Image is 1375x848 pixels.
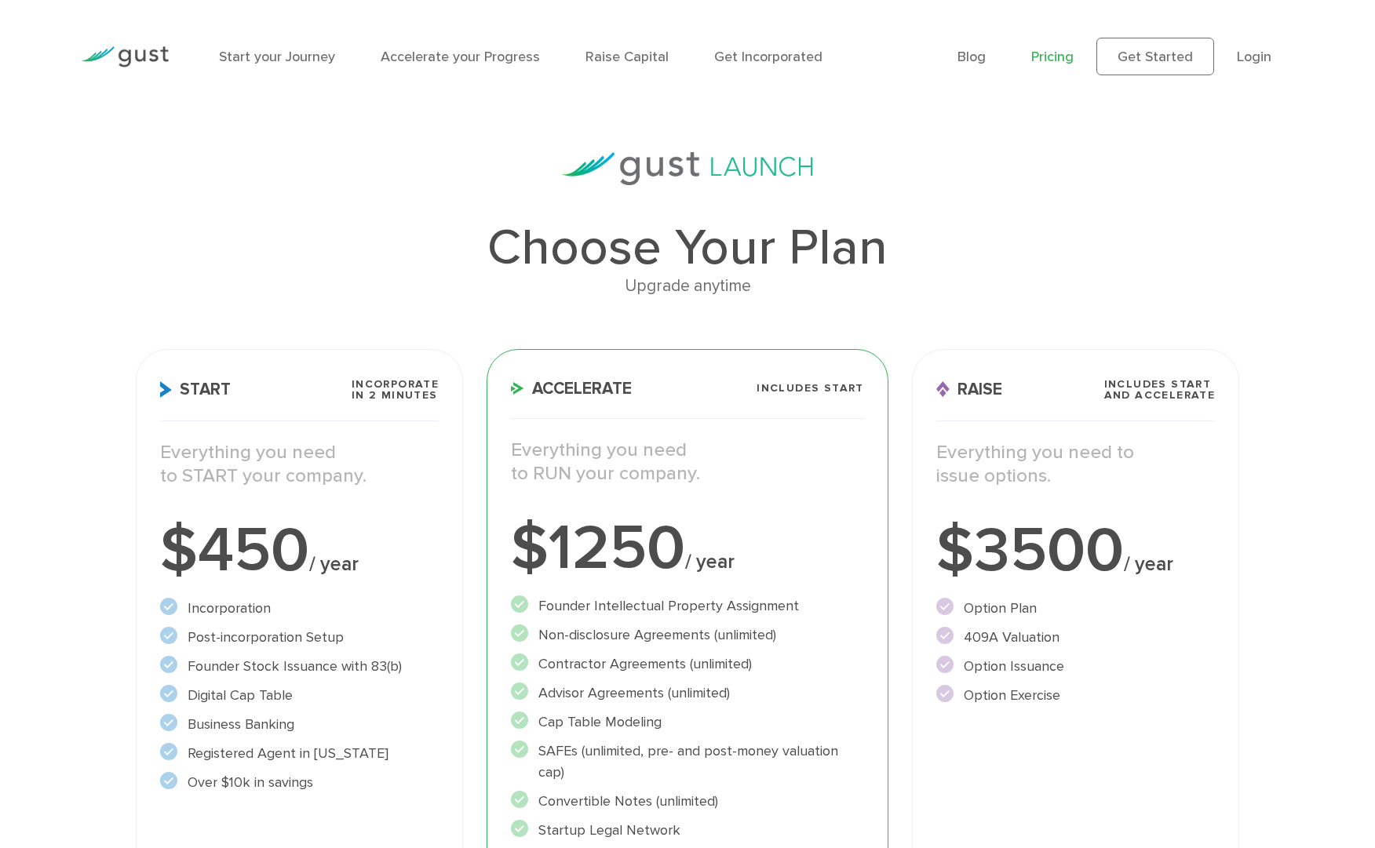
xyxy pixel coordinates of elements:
[160,381,231,398] span: Start
[511,682,864,704] li: Advisor Agreements (unlimited)
[511,517,864,580] div: $1250
[1104,379,1216,401] span: Includes START and ACCELERATE
[511,595,864,617] li: Founder Intellectual Property Assignment
[160,772,439,793] li: Over $10k in savings
[511,382,524,395] img: Accelerate Icon
[136,273,1240,300] div: Upgrade anytime
[936,685,1216,706] li: Option Exercise
[352,379,439,401] span: Incorporate in 2 Minutes
[1031,49,1074,65] a: Pricing
[957,49,986,65] a: Blog
[511,624,864,646] li: Non-disclosure Agreements (unlimited)
[511,439,864,486] p: Everything you need to RUN your company.
[585,49,669,65] a: Raise Capital
[511,380,632,397] span: Accelerate
[562,152,813,185] img: gust-launch-logos.svg
[160,627,439,648] li: Post-incorporation Setup
[160,441,439,488] p: Everything you need to START your company.
[1237,49,1271,65] a: Login
[81,46,169,67] img: Gust Logo
[1096,38,1214,75] a: Get Started
[936,441,1216,488] p: Everything you need to issue options.
[160,743,439,764] li: Registered Agent in [US_STATE]
[685,550,735,573] span: / year
[1124,552,1173,576] span: / year
[936,627,1216,648] li: 409A Valuation
[219,49,335,65] a: Start your Journey
[511,791,864,812] li: Convertible Notes (unlimited)
[309,552,359,576] span: / year
[160,656,439,677] li: Founder Stock Issuance with 83(b)
[936,381,950,398] img: Raise Icon
[136,223,1240,273] h1: Choose Your Plan
[936,519,1216,582] div: $3500
[160,598,439,619] li: Incorporation
[936,381,1002,398] span: Raise
[160,381,172,398] img: Start Icon X2
[511,712,864,733] li: Cap Table Modeling
[381,49,540,65] a: Accelerate your Progress
[714,49,822,65] a: Get Incorporated
[160,714,439,735] li: Business Banking
[511,653,864,675] li: Contractor Agreements (unlimited)
[160,685,439,706] li: Digital Cap Table
[160,519,439,582] div: $450
[757,383,864,394] span: Includes START
[511,820,864,841] li: Startup Legal Network
[936,656,1216,677] li: Option Issuance
[511,741,864,783] li: SAFEs (unlimited, pre- and post-money valuation cap)
[936,598,1216,619] li: Option Plan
